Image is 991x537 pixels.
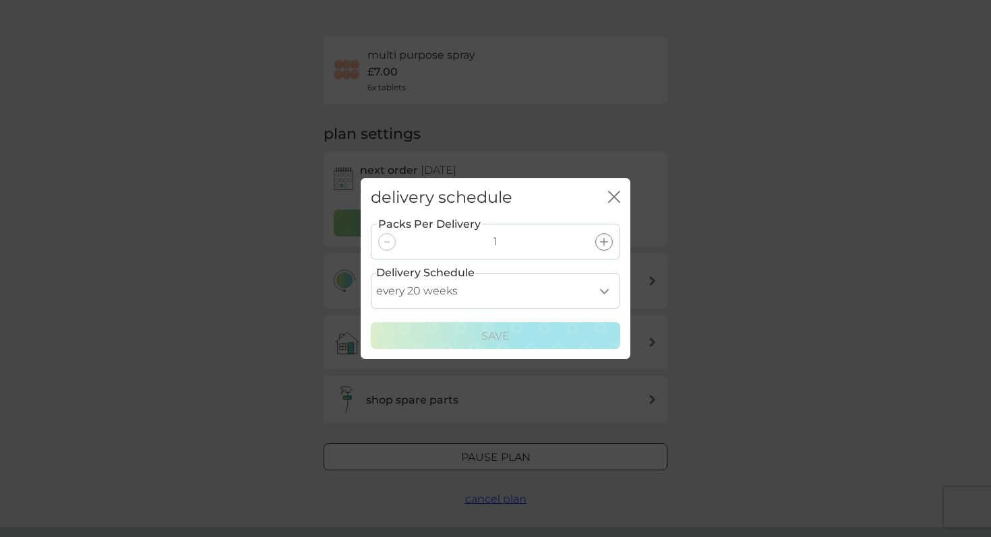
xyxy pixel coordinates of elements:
[377,216,482,233] label: Packs Per Delivery
[371,188,512,208] h2: delivery schedule
[608,191,620,205] button: close
[481,327,510,345] p: Save
[371,322,620,349] button: Save
[376,264,475,282] label: Delivery Schedule
[493,233,498,251] p: 1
